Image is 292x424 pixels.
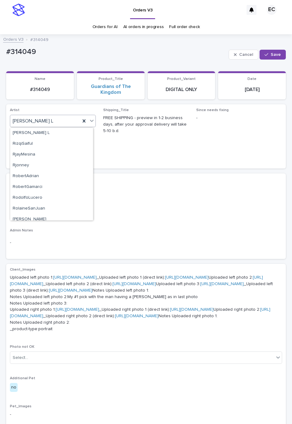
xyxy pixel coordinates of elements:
div: Romela Reyes [10,214,93,225]
span: Product_Variant [167,77,196,81]
a: [URL][DOMAIN_NAME] [49,288,92,293]
div: Rjonney [10,160,93,171]
p: - [10,411,282,418]
a: AI orders in progress [123,20,164,34]
a: [URL][DOMAIN_NAME] [53,275,97,280]
p: #314049 [10,87,70,93]
span: Photo not OK [10,345,34,349]
button: Save [260,50,286,60]
button: Cancel [229,50,258,60]
span: Date [248,77,256,81]
p: - [10,239,282,246]
div: RjayMesina [10,149,93,160]
span: Cancel [239,52,253,57]
p: - [10,210,282,216]
div: RobertAdrian [10,171,93,182]
div: RodolfoLucero [10,193,93,203]
div: RolaineSanJuan [10,203,93,214]
span: Since needs fixing [196,108,229,112]
a: [URL][DOMAIN_NAME] [200,282,244,286]
a: [URL][DOMAIN_NAME] [56,307,99,312]
a: [URL][DOMAIN_NAME] [170,307,214,312]
span: Additional Pet [10,376,35,380]
p: - [196,115,282,121]
a: Guardians of The Kingdom [81,84,141,95]
span: Artist [10,108,19,112]
span: Name [35,77,45,81]
div: EC [267,5,277,15]
a: Full order check [169,20,200,34]
span: Client_Images [10,268,36,272]
a: [URL][DOMAIN_NAME] [165,275,209,280]
div: RizqiSaiful [10,139,93,149]
span: Product_Title [99,77,123,81]
span: Pet_Images [10,405,32,408]
p: #314049 [6,48,226,56]
div: RobertGamarci [10,182,93,193]
a: [URL][DOMAIN_NAME] [112,282,156,286]
span: [PERSON_NAME] L [13,118,53,124]
p: Uploaded left photo 1: _Uploaded left photo 1 (direct link): Uploaded left photo 2: _Uploaded lef... [10,274,282,332]
p: #314049 [30,36,49,43]
a: Orders V3 [3,35,23,43]
a: [URL][DOMAIN_NAME] [115,314,159,318]
img: stacker-logo-s-only.png [12,4,25,16]
p: FREE SHIPPING - preview in 1-2 business days, after your approval delivery will take 5-10 b.d. [103,115,189,134]
span: Save [271,52,281,57]
span: Shipping_Title [103,108,129,112]
a: Orders for AI [92,20,118,34]
p: [DATE] [222,87,282,93]
div: no [10,383,18,392]
div: Ritch L [10,128,93,139]
span: Admin Notes [10,229,33,232]
p: DIGITAL ONLY [151,87,212,93]
p: - [10,184,282,190]
div: Select... [13,355,28,361]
